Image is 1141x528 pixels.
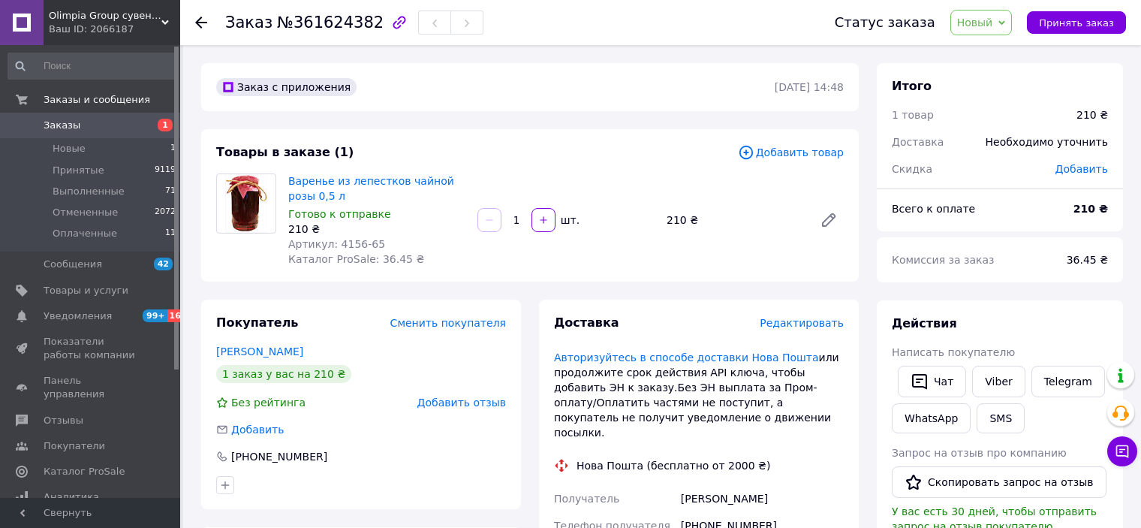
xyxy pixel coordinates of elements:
[288,175,454,202] a: Варенье из лепестков чайной розы 0,5 л
[167,309,185,322] span: 16
[892,447,1067,459] span: Запрос на отзыв про компанию
[892,403,971,433] a: WhatsApp
[1027,11,1126,34] button: Принять заказ
[1031,366,1105,397] a: Telegram
[288,238,385,250] span: Артикул: 4156-65
[154,258,173,270] span: 42
[977,125,1117,158] div: Необходимо уточнить
[216,345,303,358] a: [PERSON_NAME]
[216,78,357,96] div: Заказ с приложения
[892,109,934,121] span: 1 товар
[1073,203,1108,215] b: 210 ₴
[155,206,176,219] span: 2072
[53,142,86,155] span: Новые
[898,366,966,397] button: Чат
[892,79,932,93] span: Итого
[835,15,935,30] div: Статус заказа
[53,227,117,240] span: Оплаченные
[170,142,176,155] span: 1
[53,206,118,219] span: Отмененные
[225,14,272,32] span: Заказ
[231,424,284,436] span: Добавить
[814,205,844,235] a: Редактировать
[230,449,329,464] div: [PHONE_NUMBER]
[288,253,424,265] span: Каталог ProSale: 36.45 ₴
[216,315,298,330] span: Покупатель
[892,136,944,148] span: Доставка
[554,351,819,364] a: Авторизуйтесь в способе доставки Нова Пошта
[892,254,995,266] span: Комиссия за заказ
[573,458,774,473] div: Нова Пошта (бесплатно от 2000 ₴)
[760,317,844,329] span: Редактировать
[165,227,176,240] span: 11
[678,485,847,512] div: [PERSON_NAME]
[53,185,125,198] span: Выполненные
[554,315,619,330] span: Доставка
[738,144,844,161] span: Добавить товар
[44,439,105,453] span: Покупатели
[8,53,177,80] input: Поиск
[44,309,112,323] span: Уведомления
[44,465,125,478] span: Каталог ProSale
[143,309,167,322] span: 99+
[44,335,139,362] span: Показатели работы компании
[44,119,80,132] span: Заказы
[44,490,99,504] span: Аналитика
[44,93,150,107] span: Заказы и сообщения
[155,164,176,177] span: 9119
[44,284,128,297] span: Товары и услуги
[892,466,1106,498] button: Скопировать запрос на отзыв
[158,119,173,131] span: 1
[972,366,1025,397] a: Viber
[49,23,180,36] div: Ваш ID: 2066187
[1107,436,1137,466] button: Чат с покупателем
[1039,17,1114,29] span: Принять заказ
[231,397,306,409] span: Без рейтинга
[1076,107,1108,122] div: 210 ₴
[554,493,619,505] span: Получатель
[892,203,975,215] span: Всего к оплате
[892,163,932,175] span: Скидка
[661,210,808,231] div: 210 ₴
[195,15,207,30] div: Вернуться назад
[892,346,1015,358] span: Написать покупателю
[557,213,581,228] div: шт.
[53,164,104,177] span: Принятые
[977,403,1025,433] button: SMS
[417,397,506,409] span: Добавить отзыв
[390,317,506,329] span: Сменить покупателя
[892,316,957,330] span: Действия
[1067,254,1108,266] span: 36.45 ₴
[277,14,384,32] span: №361624382
[216,365,351,383] div: 1 заказ у вас на 210 ₴
[225,174,267,233] img: Варенье из лепестков чайной розы 0,5 л
[44,414,83,427] span: Отзывы
[216,145,354,159] span: Товары в заказе (1)
[288,222,465,237] div: 210 ₴
[44,258,102,271] span: Сообщения
[775,81,844,93] time: [DATE] 14:48
[957,17,993,29] span: Новый
[554,350,844,440] div: или продолжите срок действия АРІ ключа, чтобы добавить ЭН к заказу.Без ЭН выплата за Пром-оплату/...
[44,374,139,401] span: Панель управления
[288,208,391,220] span: Готово к отправке
[165,185,176,198] span: 71
[1055,163,1108,175] span: Добавить
[49,9,161,23] span: Olimpia Group сувениры и бижутерия оптом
